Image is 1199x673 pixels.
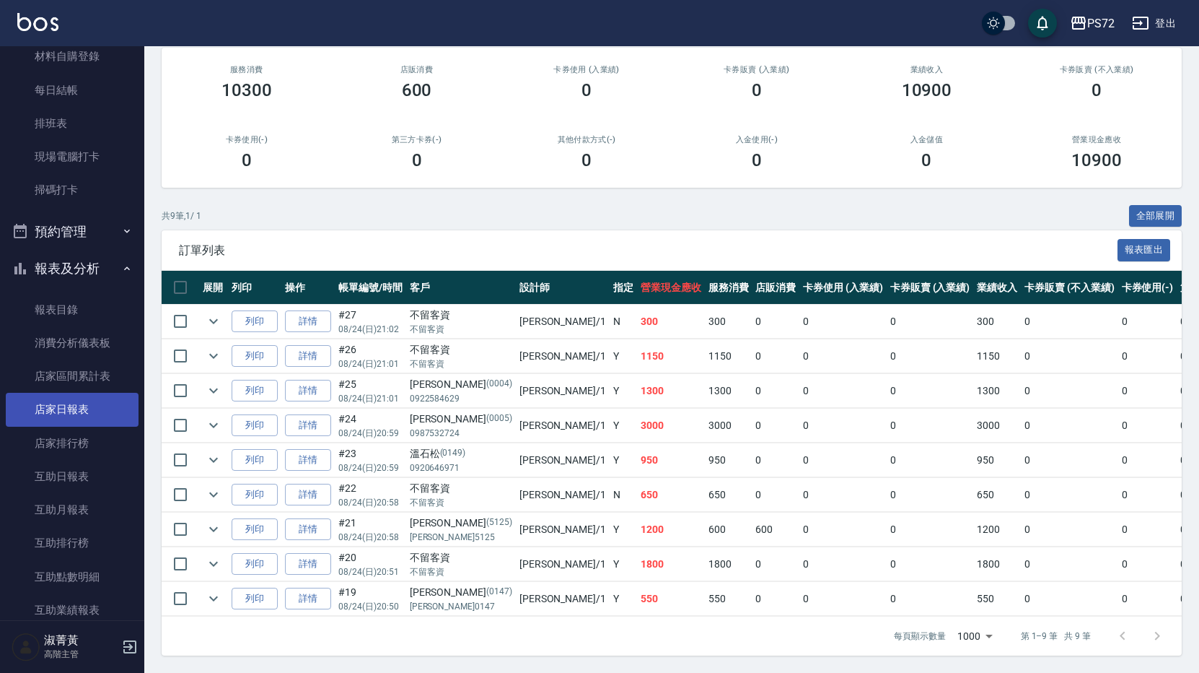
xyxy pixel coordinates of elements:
td: 1800 [973,547,1021,581]
td: 1200 [973,513,1021,547]
td: 600 [705,513,752,547]
td: 0 [799,513,887,547]
h3: 0 [752,80,762,100]
td: #24 [335,409,406,443]
td: 0 [752,443,799,477]
button: 列印 [232,311,278,333]
a: 排班表 [6,107,139,140]
h3: 0 [1092,80,1102,100]
h3: 服務消費 [179,65,315,74]
a: 詳情 [285,345,331,368]
p: 08/24 (日) 21:01 [338,392,403,405]
td: 650 [973,478,1021,512]
a: 報表匯出 [1117,243,1171,256]
a: 詳情 [285,449,331,472]
p: 08/24 (日) 20:59 [338,427,403,440]
td: 550 [637,582,705,616]
a: 互助月報表 [6,493,139,526]
td: Y [610,374,637,408]
td: 650 [637,478,705,512]
p: 共 9 筆, 1 / 1 [162,209,201,222]
td: #27 [335,305,406,339]
h2: 營業現金應收 [1029,135,1164,144]
td: 0 [1118,374,1177,408]
button: 全部展開 [1129,205,1182,227]
td: 0 [799,547,887,581]
p: 08/24 (日) 21:02 [338,323,403,336]
p: (0147) [486,585,512,600]
a: 店家區間累計表 [6,360,139,393]
p: 08/24 (日) 20:51 [338,565,403,578]
div: 1000 [952,617,998,656]
h2: 店販消費 [349,65,485,74]
td: 300 [637,305,705,339]
td: Y [610,443,637,477]
td: 1300 [973,374,1021,408]
p: 08/24 (日) 20:59 [338,461,403,474]
td: 0 [752,478,799,512]
h2: 卡券使用 (入業績) [519,65,654,74]
td: N [610,478,637,512]
button: expand row [203,345,224,367]
td: 0 [799,478,887,512]
th: 操作 [281,271,335,305]
button: 列印 [232,380,278,402]
h2: 其他付款方式(-) [519,135,654,144]
th: 卡券販賣 (入業績) [887,271,974,305]
td: 0 [1021,478,1117,512]
td: 0 [1021,374,1117,408]
td: 0 [1021,582,1117,616]
div: PS72 [1087,14,1115,32]
td: 550 [973,582,1021,616]
td: #19 [335,582,406,616]
td: 1800 [637,547,705,581]
button: expand row [203,311,224,332]
div: [PERSON_NAME] [410,585,512,600]
td: 0 [887,374,974,408]
td: 0 [1021,443,1117,477]
td: 0 [887,443,974,477]
p: 0987532724 [410,427,512,440]
td: 0 [1021,513,1117,547]
td: #26 [335,339,406,373]
h3: 0 [581,80,592,100]
td: [PERSON_NAME] /1 [516,513,610,547]
td: [PERSON_NAME] /1 [516,305,610,339]
p: [PERSON_NAME]5125 [410,531,512,544]
button: 列印 [232,518,278,541]
td: 1800 [705,547,752,581]
td: 3000 [705,409,752,443]
h3: 0 [581,150,592,170]
td: Y [610,547,637,581]
p: (0005) [486,412,512,427]
h2: 卡券販賣 (入業績) [689,65,825,74]
td: #25 [335,374,406,408]
td: [PERSON_NAME] /1 [516,443,610,477]
td: [PERSON_NAME] /1 [516,478,610,512]
a: 每日結帳 [6,74,139,107]
td: 950 [705,443,752,477]
a: 詳情 [285,484,331,506]
td: 0 [1118,443,1177,477]
button: 報表及分析 [6,250,139,287]
td: 0 [887,513,974,547]
p: 第 1–9 筆 共 9 筆 [1021,630,1091,643]
h2: 業績收入 [859,65,995,74]
button: expand row [203,484,224,505]
td: 0 [752,582,799,616]
h3: 10300 [221,80,272,100]
td: 0 [887,305,974,339]
td: 0 [799,443,887,477]
a: 掃碼打卡 [6,173,139,207]
a: 互助點數明細 [6,560,139,594]
img: Logo [17,13,58,31]
td: #23 [335,443,406,477]
a: 詳情 [285,380,331,402]
div: 溫石松 [410,446,512,461]
td: 0 [752,409,799,443]
button: PS72 [1064,9,1120,38]
th: 展開 [199,271,228,305]
th: 卡券使用(-) [1118,271,1177,305]
div: 不留客資 [410,481,512,496]
th: 營業現金應收 [637,271,705,305]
